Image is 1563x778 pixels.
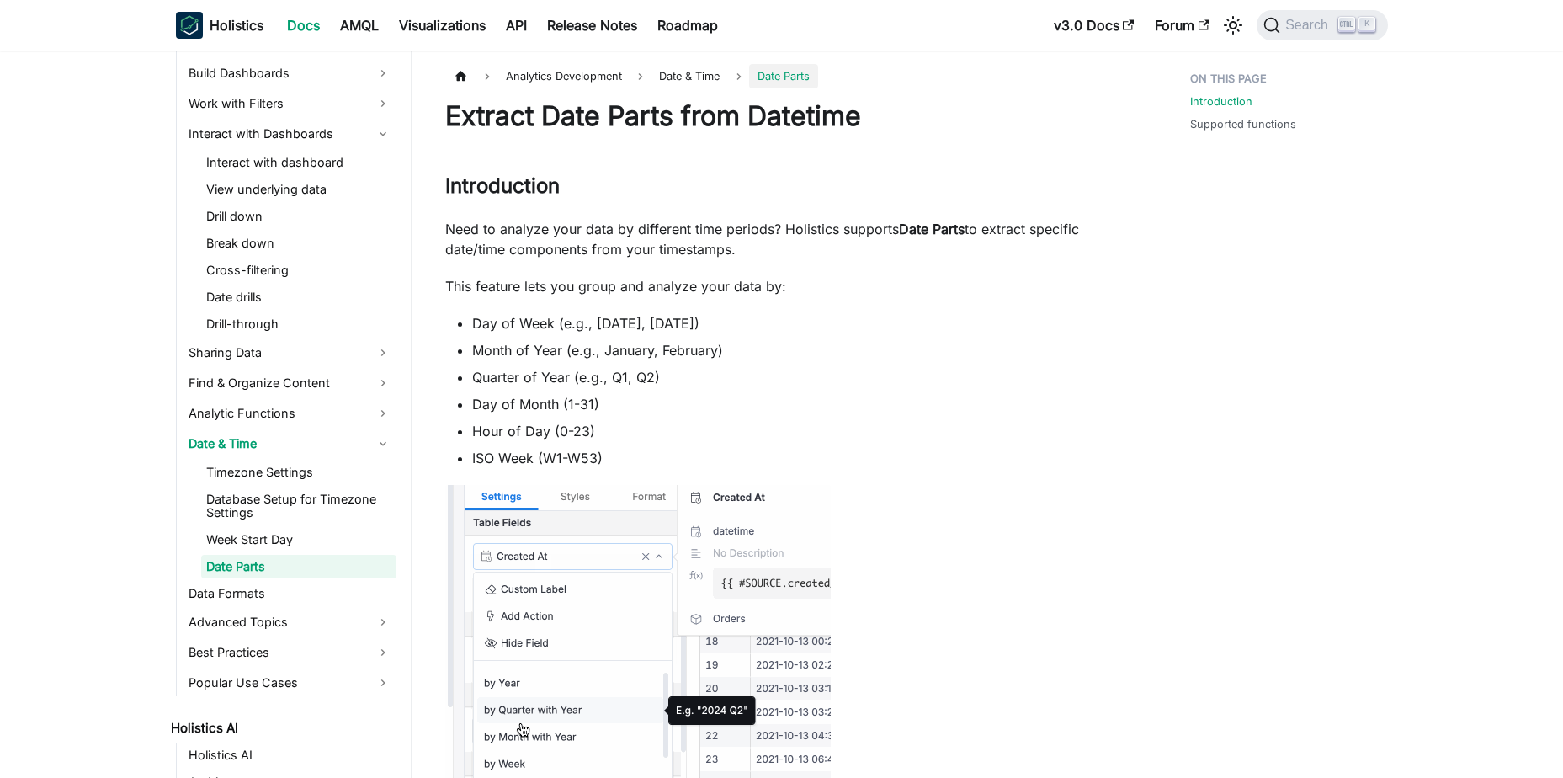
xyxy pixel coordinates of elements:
li: Hour of Day (0-23) [472,421,1123,441]
a: Data Formats [183,582,396,605]
a: Interact with dashboard [201,151,396,174]
a: Holistics AI [183,743,396,767]
a: Popular Use Cases [183,669,396,696]
h2: Introduction [445,173,1123,205]
a: Build Dashboards [183,60,396,87]
nav: Docs sidebar [159,51,412,778]
a: Analytic Functions [183,400,396,427]
a: Date Parts [201,555,396,578]
img: Holistics [176,12,203,39]
h1: Extract Date Parts from Datetime [445,99,1123,133]
a: Break down [201,232,396,255]
li: Day of Week (e.g., [DATE], [DATE]) [472,313,1123,333]
a: Date & Time [183,430,396,457]
span: Date & Time [651,64,728,88]
a: Week Start Day [201,528,396,552]
a: v3.0 Docs [1044,12,1145,39]
kbd: K [1358,17,1375,32]
a: Visualizations [389,12,496,39]
a: Find & Organize Content [183,370,396,397]
a: Database Setup for Timezone Settings [201,488,396,525]
b: Holistics [210,15,263,35]
a: Docs [277,12,330,39]
a: Holistics AI [166,717,396,740]
a: Advanced Topics [183,609,396,636]
a: Interact with Dashboards [183,120,396,147]
a: Sharing Data [183,339,396,366]
a: Best Practices [183,639,396,666]
li: Day of Month (1-31) [472,394,1123,414]
a: Drill down [201,205,396,228]
p: This feature lets you group and analyze your data by: [445,276,1123,296]
a: Home page [445,64,477,88]
a: Date drills [201,285,396,309]
a: Drill-through [201,312,396,336]
li: Quarter of Year (e.g., Q1, Q2) [472,367,1123,387]
a: HolisticsHolistics [176,12,263,39]
span: Search [1280,18,1338,33]
a: Cross-filtering [201,258,396,282]
a: Roadmap [647,12,728,39]
a: Introduction [1190,93,1252,109]
a: Supported functions [1190,116,1296,132]
button: Switch between dark and light mode (currently light mode) [1220,12,1247,39]
a: AMQL [330,12,389,39]
a: Release Notes [537,12,647,39]
strong: Date Parts [899,221,965,237]
a: API [496,12,537,39]
a: View underlying data [201,178,396,201]
p: Need to analyze your data by different time periods? Holistics supports to extract specific date/... [445,219,1123,259]
span: Analytics Development [497,64,630,88]
a: Work with Filters [183,90,396,117]
a: Forum [1145,12,1220,39]
li: Month of Year (e.g., January, February) [472,340,1123,360]
span: Date Parts [749,64,818,88]
button: Search (Ctrl+K) [1257,10,1387,40]
a: Timezone Settings [201,461,396,484]
nav: Breadcrumbs [445,64,1123,88]
li: ISO Week (W1-W53) [472,448,1123,468]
